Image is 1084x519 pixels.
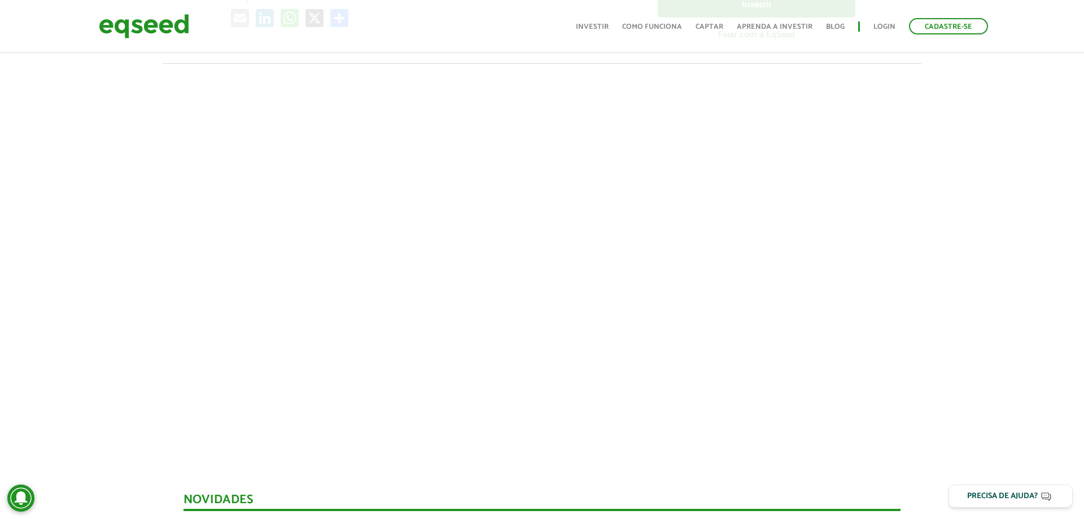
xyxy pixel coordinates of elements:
[873,23,895,30] a: Login
[737,23,812,30] a: Aprenda a investir
[220,86,864,448] iframe: Co.Urban | Oferta disponível
[622,23,682,30] a: Como funciona
[696,23,723,30] a: Captar
[183,494,901,511] div: Novidades
[909,18,988,34] a: Cadastre-se
[826,23,845,30] a: Blog
[576,23,609,30] a: Investir
[99,11,189,41] img: EqSeed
